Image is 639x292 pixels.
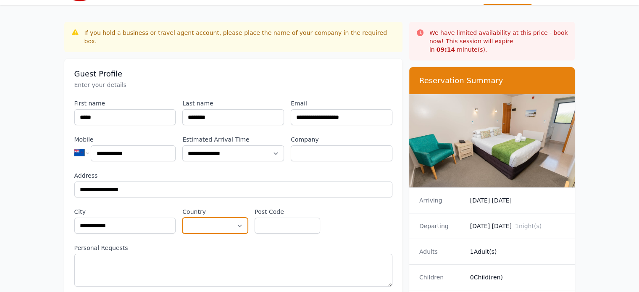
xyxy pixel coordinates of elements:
strong: 09 : 14 [437,46,455,53]
dt: Adults [419,247,463,256]
label: Mobile [74,135,176,144]
img: Superior Studio [409,94,575,187]
label: Company [291,135,392,144]
label: First name [74,99,176,108]
label: Last name [182,99,284,108]
dd: [DATE] [DATE] [470,196,565,205]
h3: Reservation Summary [419,76,565,86]
label: Country [182,208,248,216]
div: If you hold a business or travel agent account, please place the name of your company in the requ... [84,29,396,45]
dt: Arriving [419,196,463,205]
p: Enter your details [74,81,392,89]
span: 1 night(s) [515,223,542,229]
label: Personal Requests [74,244,392,252]
h3: Guest Profile [74,69,392,79]
dd: 1 Adult(s) [470,247,565,256]
dt: Departing [419,222,463,230]
label: Estimated Arrival Time [182,135,284,144]
dd: [DATE] [DATE] [470,222,565,230]
label: Post Code [255,208,320,216]
p: We have limited availability at this price - book now! This session will expire in minute(s). [429,29,568,54]
label: Email [291,99,392,108]
label: Address [74,171,392,180]
dd: 0 Child(ren) [470,273,565,281]
dt: Children [419,273,463,281]
label: City [74,208,176,216]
